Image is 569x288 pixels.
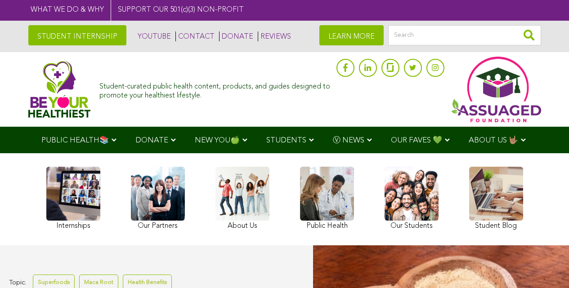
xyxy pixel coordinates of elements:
span: STUDENTS [266,137,306,144]
a: CONTACT [175,31,215,41]
img: Assuaged App [451,57,541,122]
a: LEARN MORE [319,25,384,45]
span: PUBLIC HEALTH📚 [41,137,109,144]
a: YOUTUBE [135,31,171,41]
img: Assuaged [28,61,91,118]
span: DONATE [135,137,168,144]
div: Navigation Menu [28,127,541,153]
iframe: Chat Widget [524,245,569,288]
span: ABOUT US 🤟🏽 [469,137,518,144]
a: REVIEWS [258,31,291,41]
div: Student-curated public health content, products, and guides designed to promote your healthiest l... [99,78,332,100]
img: glassdoor [387,63,393,72]
span: OUR FAVES 💚 [391,137,442,144]
span: Ⓥ NEWS [333,137,364,144]
input: Search [388,25,541,45]
a: DONATE [219,31,253,41]
span: NEW YOU🍏 [195,137,240,144]
a: STUDENT INTERNSHIP [28,25,126,45]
